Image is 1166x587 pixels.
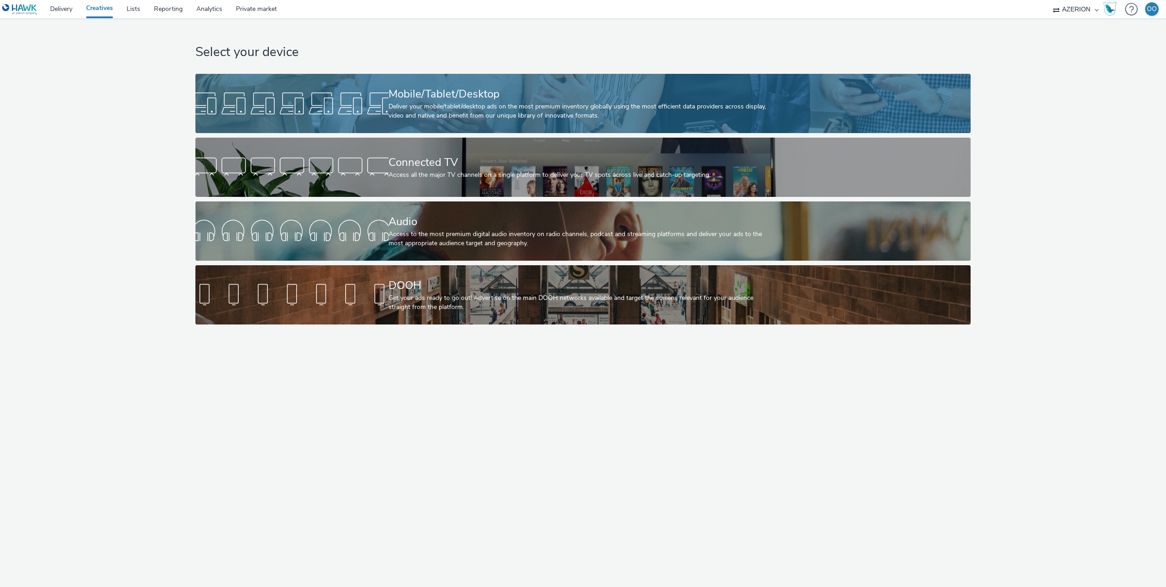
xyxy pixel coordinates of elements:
[389,154,774,170] div: Connected TV
[1103,2,1120,16] a: Hawk Academy
[195,138,971,197] a: Connected TVAccess all the major TV channels on a single platform to deliver your TV spots across...
[389,214,774,230] div: Audio
[389,230,774,248] div: Access to the most premium digital audio inventory on radio channels, podcast and streaming platf...
[195,201,971,261] a: AudioAccess to the most premium digital audio inventory on radio channels, podcast and streaming ...
[1147,2,1157,16] div: OO
[1103,2,1117,16] img: Hawk Academy
[389,293,774,312] div: Get your ads ready to go out! Advertise on the main DOOH networks available and target the screen...
[389,86,774,102] div: Mobile/Tablet/Desktop
[389,278,774,293] div: DOOH
[195,44,971,61] h1: Select your device
[389,170,774,180] div: Access all the major TV channels on a single platform to deliver your TV spots across live and ca...
[2,4,37,15] img: undefined Logo
[195,74,971,133] a: Mobile/Tablet/DesktopDeliver your mobile/tablet/desktop ads on the most premium inventory globall...
[389,102,774,121] div: Deliver your mobile/tablet/desktop ads on the most premium inventory globally using the most effi...
[195,265,971,324] a: DOOHGet your ads ready to go out! Advertise on the main DOOH networks available and target the sc...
